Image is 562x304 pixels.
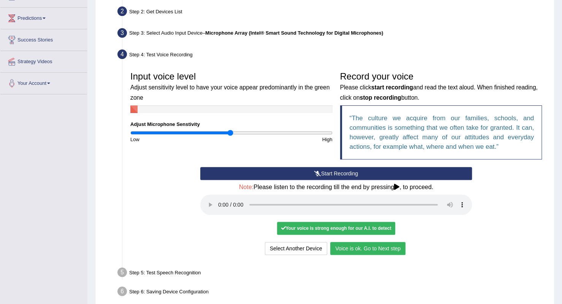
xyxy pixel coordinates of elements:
[114,284,551,301] div: Step 6: Saving Device Configuration
[0,73,87,92] a: Your Account
[114,26,551,43] div: Step 3: Select Audio Input Device
[130,121,200,128] label: Adjust Microphone Senstivity
[0,8,87,27] a: Predictions
[0,51,87,70] a: Strategy Videos
[114,4,551,21] div: Step 2: Get Devices List
[360,94,401,101] b: stop recording
[205,30,383,36] b: Microphone Array (Intel® Smart Sound Technology for Digital Microphones)
[0,29,87,48] a: Success Stories
[340,72,542,102] h3: Record your voice
[330,242,405,255] button: Voice is ok. Go to Next step
[114,265,551,282] div: Step 5: Test Speech Recognition
[277,222,395,235] div: Your voice is strong enough for our A.I. to detect
[130,72,332,102] h3: Input voice level
[231,136,336,143] div: High
[265,242,327,255] button: Select Another Device
[371,84,413,91] b: start recording
[350,115,534,150] q: The culture we acquire from our families, schools, and communities is something that we often tak...
[200,184,472,191] h4: Please listen to the recording till the end by pressing , to proceed.
[200,167,472,180] button: Start Recording
[130,84,329,100] small: Adjust sensitivity level to have your voice appear predominantly in the green zone
[127,136,231,143] div: Low
[114,47,551,64] div: Step 4: Test Voice Recording
[239,184,253,190] span: Note:
[340,84,538,100] small: Please click and read the text aloud. When finished reading, click on button.
[203,30,383,36] span: –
